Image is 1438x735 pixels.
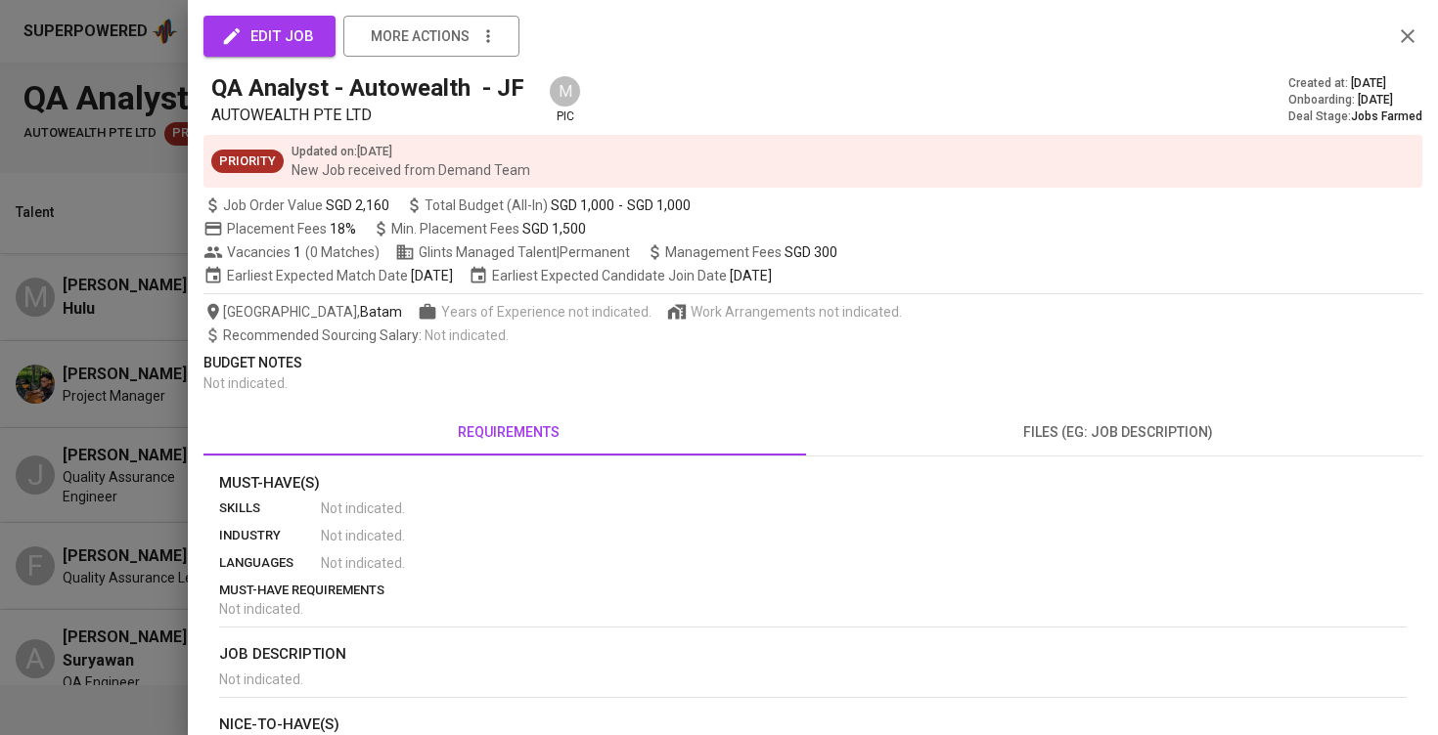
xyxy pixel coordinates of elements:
p: Updated on : [DATE] [292,143,530,160]
p: Budget Notes [203,353,1422,373]
span: Not indicated . [425,327,509,343]
span: Job Order Value [203,195,389,215]
span: Not indicated . [219,671,303,687]
span: Vacancies ( 0 Matches ) [203,242,380,262]
span: Placement Fees [227,221,356,237]
div: M [548,74,582,108]
span: AUTOWEALTH PTE LTD [211,106,372,124]
span: Jobs Farmed [1351,109,1422,123]
div: Onboarding : [1288,92,1422,108]
div: Created at : [1288,75,1422,92]
span: SGD 1,000 [627,195,691,215]
span: Work Arrangements not indicated. [691,302,902,322]
span: more actions [371,24,470,49]
button: edit job [203,16,336,57]
p: skills [219,498,321,518]
div: pic [548,74,582,125]
p: industry [219,526,321,545]
span: Years of Experience not indicated. [441,302,652,322]
span: Batam [360,302,402,322]
div: Deal Stage : [1288,108,1422,125]
p: must-have requirements [219,581,1407,600]
span: files (eg: job description) [825,420,1411,445]
span: [DATE] [411,266,453,285]
span: [DATE] [1358,92,1393,108]
span: SGD 300 [785,244,837,260]
span: requirements [215,420,801,445]
p: New Job received from Demand Team [292,160,530,180]
span: Earliest Expected Match Date [203,266,453,285]
p: languages [219,553,321,573]
span: [DATE] [730,266,772,285]
span: Not indicated . [219,601,303,617]
span: Min. Placement Fees [391,221,586,237]
span: SGD 2,160 [326,195,389,215]
button: more actions [343,16,519,57]
span: SGD 1,500 [522,221,586,237]
span: SGD 1,000 [551,195,614,215]
span: Not indicated . [321,526,405,545]
h5: QA Analyst - Autowealth - JF [211,72,524,104]
span: Priority [211,152,284,171]
p: Must-Have(s) [219,472,1407,495]
span: Total Budget (All-In) [405,195,691,215]
span: Management Fees [665,244,837,260]
span: [DATE] [1351,75,1386,92]
span: Not indicated . [321,553,405,573]
span: 18% [330,221,356,237]
span: 1 [291,242,301,262]
span: edit job [225,23,314,49]
span: - [618,195,623,215]
span: Glints Managed Talent | Permanent [395,242,630,262]
span: Not indicated . [203,375,288,391]
span: [GEOGRAPHIC_DATA] , [203,302,402,322]
p: job description [219,643,1407,666]
span: Earliest Expected Candidate Join Date [469,266,772,285]
span: Recommended Sourcing Salary : [223,327,425,343]
span: Not indicated . [321,498,405,518]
